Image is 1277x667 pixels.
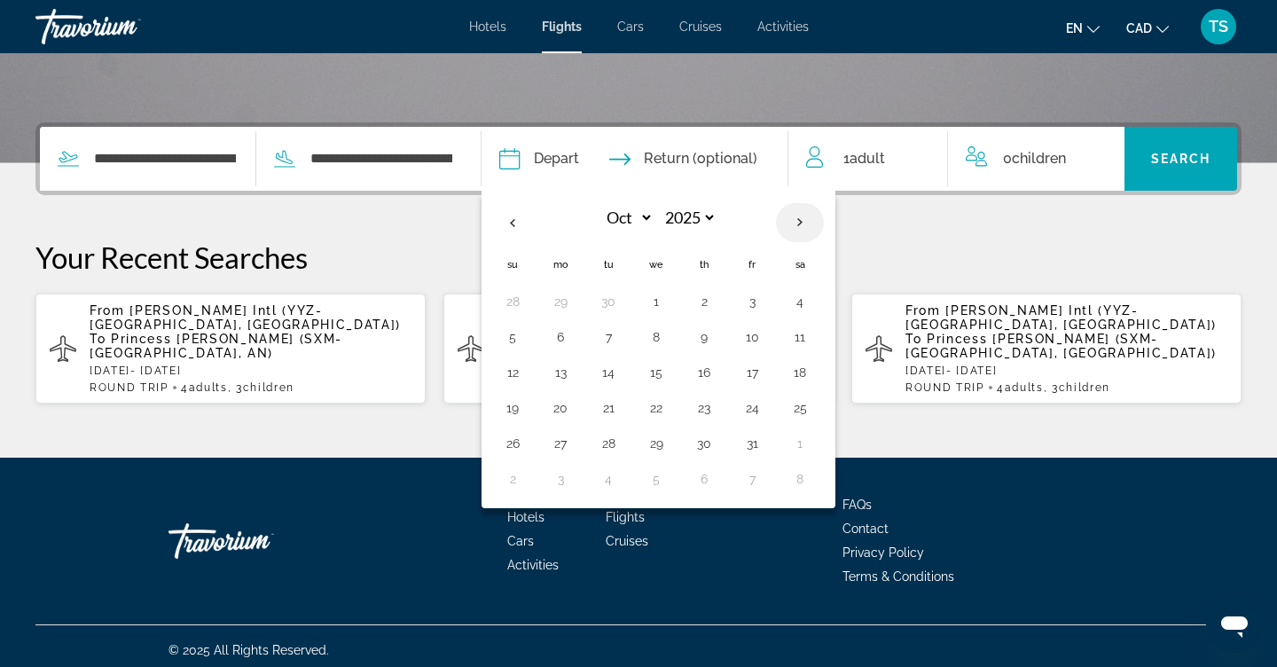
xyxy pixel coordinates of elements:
button: Travelers: 1 adult, 0 children [788,127,1125,191]
button: Day 15 [642,360,670,385]
span: en [1066,21,1083,35]
button: Day 3 [738,289,766,314]
button: Day 21 [594,396,623,420]
button: Day 18 [786,360,814,385]
span: Adults [1005,381,1044,394]
span: Adult [850,150,885,167]
button: Day 6 [690,467,718,491]
span: , 3 [228,381,295,394]
a: Flights [606,510,645,524]
select: Select month [596,202,654,233]
a: Travorium [168,514,346,568]
button: Day 24 [738,396,766,420]
button: Depart date [499,127,579,191]
button: Day 28 [498,289,527,314]
div: Search widget [40,127,1237,191]
span: [PERSON_NAME] Intl (YYZ-[GEOGRAPHIC_DATA], [GEOGRAPHIC_DATA]) [90,303,401,332]
select: Select year [659,202,717,233]
span: To [90,332,106,346]
span: Flights [542,20,582,34]
a: Cars [507,534,534,548]
span: © 2025 All Rights Reserved. [168,643,329,657]
button: Day 29 [546,289,575,314]
a: Cars [617,20,644,34]
iframe: Button to launch messaging window [1206,596,1263,653]
button: Change currency [1126,15,1169,41]
button: Day 27 [546,431,575,456]
button: Day 14 [594,360,623,385]
span: ROUND TRIP [905,381,984,394]
button: Day 22 [642,396,670,420]
span: Search [1151,152,1211,166]
button: Day 3 [546,467,575,491]
a: Hotels [507,510,544,524]
a: Cruises [606,534,648,548]
a: Privacy Policy [842,545,924,560]
button: Day 2 [498,467,527,491]
span: 4 [181,381,228,394]
button: Day 20 [546,396,575,420]
button: Day 11 [786,325,814,349]
span: Adults [189,381,228,394]
button: Next month [776,202,824,243]
p: [DATE] - [DATE] [90,365,411,377]
button: Day 5 [498,325,527,349]
span: To [905,332,921,346]
span: 0 [1003,146,1066,171]
button: Day 25 [786,396,814,420]
button: Day 28 [594,431,623,456]
button: Day 9 [690,325,718,349]
button: Day 30 [594,289,623,314]
span: [PERSON_NAME] Intl (YYZ-[GEOGRAPHIC_DATA], [GEOGRAPHIC_DATA]) [905,303,1217,332]
button: Day 31 [738,431,766,456]
button: User Menu [1195,8,1242,45]
p: Your Recent Searches [35,239,1242,275]
span: 1 [843,146,885,171]
a: Travorium [35,4,213,50]
span: TS [1209,18,1228,35]
span: From [90,303,125,318]
button: Day 23 [690,396,718,420]
button: Day 7 [738,467,766,491]
span: Terms & Conditions [842,569,954,584]
button: Day 30 [690,431,718,456]
p: [DATE] - [DATE] [905,365,1227,377]
a: Cruises [679,20,722,34]
span: ROUND TRIP [90,381,168,394]
span: From [905,303,941,318]
button: From [PERSON_NAME] Intl (YYZ-[GEOGRAPHIC_DATA], [GEOGRAPHIC_DATA]) To Princess [PERSON_NAME] (SXM... [851,293,1242,404]
a: FAQs [842,498,872,512]
button: Change language [1066,15,1100,41]
button: Search [1124,127,1237,191]
button: Day 1 [786,431,814,456]
button: Day 2 [690,289,718,314]
button: Day 1 [642,289,670,314]
button: Day 12 [498,360,527,385]
a: Activities [507,558,559,572]
button: Day 10 [738,325,766,349]
button: Day 6 [546,325,575,349]
button: Day 4 [594,467,623,491]
span: Activities [757,20,809,34]
span: Return (optional) [644,146,757,171]
button: Day 8 [786,467,814,491]
span: Princess [PERSON_NAME] (SXM-[GEOGRAPHIC_DATA], AN) [90,332,342,360]
button: Day 13 [546,360,575,385]
span: Children [1012,150,1066,167]
button: From [PERSON_NAME] Intl (YYZ-[GEOGRAPHIC_DATA], [GEOGRAPHIC_DATA]) To Princess [PERSON_NAME] (SXM... [443,293,834,404]
span: Princess [PERSON_NAME] (SXM-[GEOGRAPHIC_DATA], [GEOGRAPHIC_DATA]) [905,332,1217,360]
a: Contact [842,522,889,536]
a: Hotels [469,20,506,34]
button: Day 8 [642,325,670,349]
